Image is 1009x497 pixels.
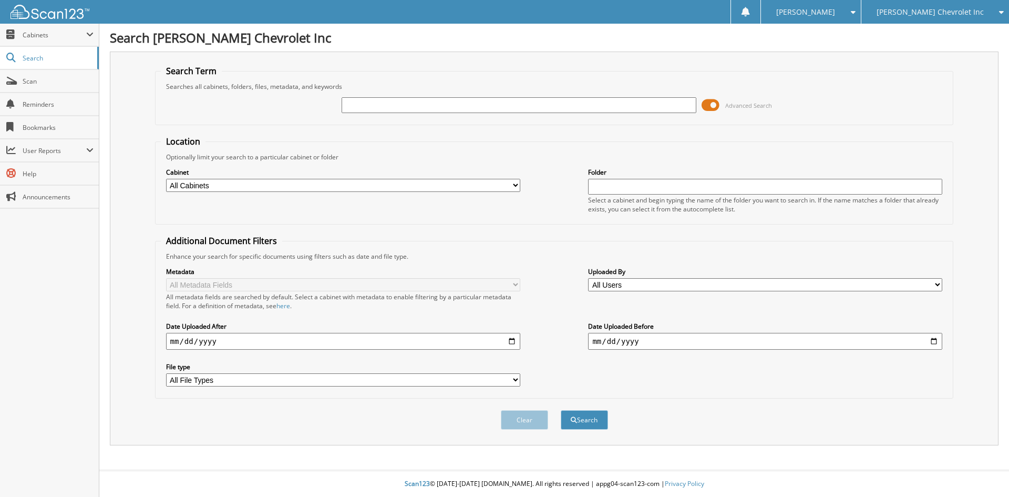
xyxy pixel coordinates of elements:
[23,54,92,63] span: Search
[99,471,1009,497] div: © [DATE]-[DATE] [DOMAIN_NAME]. All rights reserved | appg04-scan123-com |
[23,192,94,201] span: Announcements
[23,77,94,86] span: Scan
[23,31,86,39] span: Cabinets
[161,153,948,161] div: Optionally limit your search to a particular cabinet or folder
[110,29,998,46] h1: Search [PERSON_NAME] Chevrolet Inc
[501,410,548,430] button: Clear
[23,146,86,155] span: User Reports
[166,267,520,276] label: Metadata
[561,410,608,430] button: Search
[588,322,942,331] label: Date Uploaded Before
[405,479,430,488] span: Scan123
[161,235,282,247] legend: Additional Document Filters
[166,362,520,371] label: File type
[776,9,835,15] span: [PERSON_NAME]
[11,5,89,19] img: scan123-logo-white.svg
[161,82,948,91] div: Searches all cabinets, folders, files, metadata, and keywords
[588,168,942,177] label: Folder
[23,169,94,178] span: Help
[588,196,942,214] div: Select a cabinet and begin typing the name of the folder you want to search in. If the name match...
[588,333,942,350] input: end
[161,252,948,261] div: Enhance your search for specific documents using filters such as date and file type.
[725,102,772,109] span: Advanced Search
[166,333,520,350] input: start
[588,267,942,276] label: Uploaded By
[23,100,94,109] span: Reminders
[166,292,520,310] div: All metadata fields are searched by default. Select a cabinet with metadata to enable filtering b...
[23,123,94,132] span: Bookmarks
[166,322,520,331] label: Date Uploaded After
[276,301,290,310] a: here
[877,9,984,15] span: [PERSON_NAME] Chevrolet Inc
[166,168,520,177] label: Cabinet
[161,65,222,77] legend: Search Term
[665,479,704,488] a: Privacy Policy
[161,136,205,147] legend: Location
